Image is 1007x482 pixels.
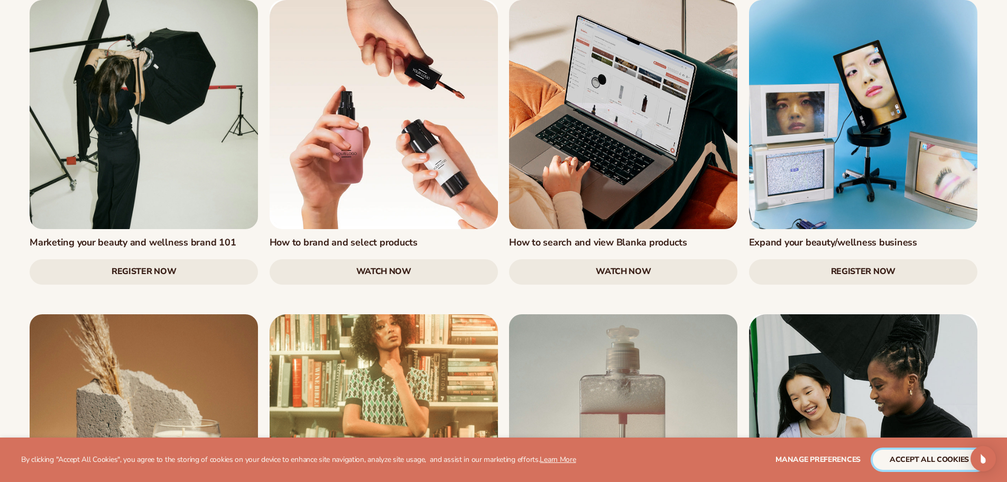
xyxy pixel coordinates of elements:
[270,237,498,249] h3: How to brand and select products
[21,456,576,465] p: By clicking "Accept All Cookies", you agree to the storing of cookies on your device to enhance s...
[775,454,861,465] span: Manage preferences
[775,450,861,470] button: Manage preferences
[749,259,977,285] a: Register Now
[509,259,737,285] a: watch now
[30,237,258,249] h3: Marketing your beauty and wellness brand 101
[509,237,737,249] h3: How to search and view Blanka products
[540,454,576,465] a: Learn More
[873,450,986,470] button: accept all cookies
[971,446,996,471] div: Open Intercom Messenger
[749,237,977,249] h3: Expand your beauty/wellness business
[270,259,498,285] a: watch now
[30,259,258,285] a: Register Now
